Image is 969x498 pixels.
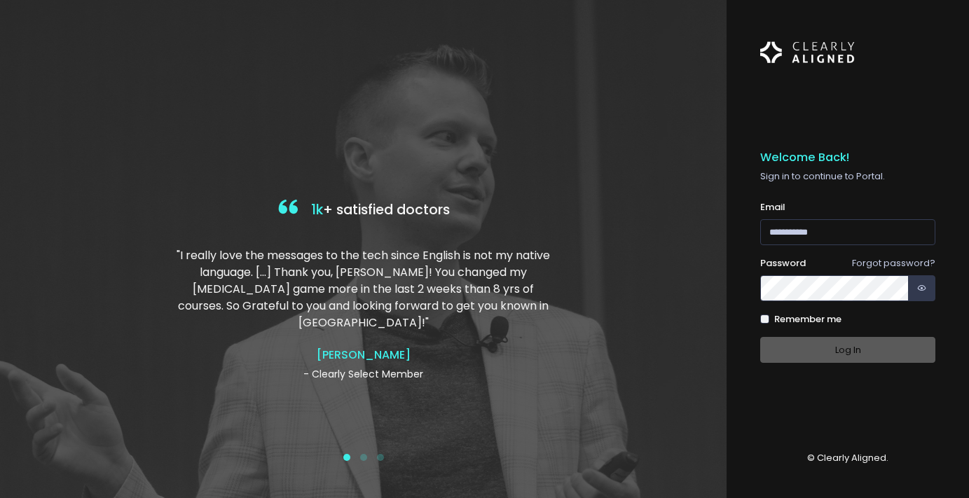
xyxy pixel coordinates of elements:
p: © Clearly Aligned. [760,451,935,465]
label: Password [760,256,806,270]
span: 1k [311,200,323,219]
a: Forgot password? [852,256,935,270]
p: Sign in to continue to Portal. [760,170,935,184]
img: Logo Horizontal [760,34,854,71]
h4: + satisfied doctors [174,196,552,225]
label: Remember me [774,312,841,326]
h5: Welcome Back! [760,151,935,165]
p: "I really love the messages to the tech since English is not my native language. […] Thank you, [... [174,247,552,331]
h4: [PERSON_NAME] [174,348,552,361]
p: - Clearly Select Member [174,367,552,382]
label: Email [760,200,785,214]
